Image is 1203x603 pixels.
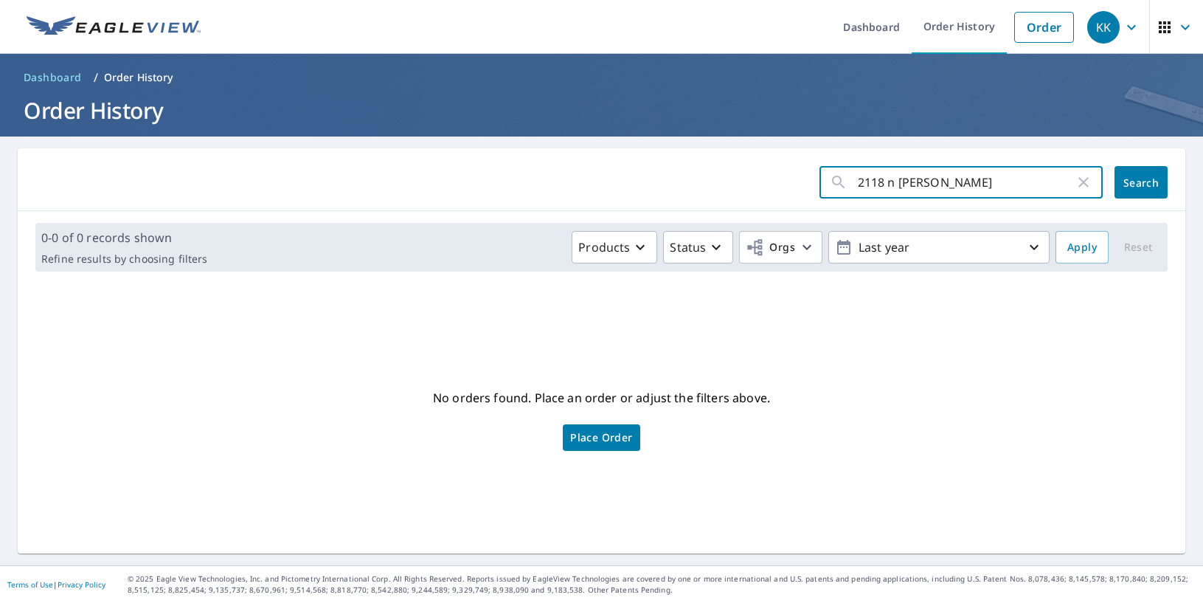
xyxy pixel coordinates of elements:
[853,235,1025,261] p: Last year
[1014,12,1074,43] a: Order
[570,434,632,441] span: Place Order
[663,231,733,263] button: Status
[828,231,1050,263] button: Last year
[1126,176,1156,190] span: Search
[18,95,1185,125] h1: Order History
[27,16,201,38] img: EV Logo
[1055,231,1109,263] button: Apply
[739,231,822,263] button: Orgs
[746,238,795,257] span: Orgs
[572,231,657,263] button: Products
[7,580,105,589] p: |
[1087,11,1120,44] div: KK
[58,579,105,590] a: Privacy Policy
[578,238,630,256] p: Products
[128,573,1196,596] p: © 2025 Eagle View Technologies, Inc. and Pictometry International Corp. All Rights Reserved. Repo...
[7,579,53,590] a: Terms of Use
[41,252,207,266] p: Refine results by choosing filters
[24,70,82,85] span: Dashboard
[858,162,1075,203] input: Address, Report #, Claim ID, etc.
[670,238,706,256] p: Status
[18,66,1185,89] nav: breadcrumb
[94,69,98,86] li: /
[563,424,639,451] a: Place Order
[18,66,88,89] a: Dashboard
[433,386,770,410] p: No orders found. Place an order or adjust the filters above.
[104,70,173,85] p: Order History
[41,229,207,247] p: 0-0 of 0 records shown
[1114,166,1168,199] button: Search
[1067,238,1097,257] span: Apply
